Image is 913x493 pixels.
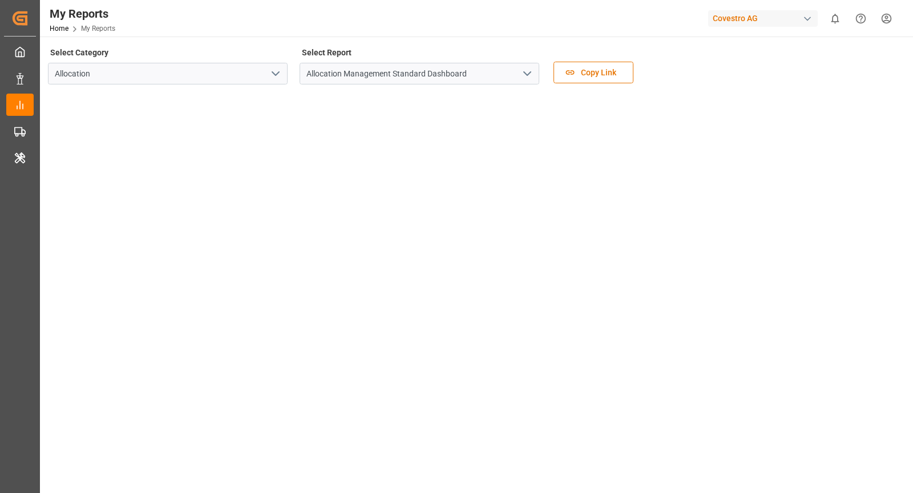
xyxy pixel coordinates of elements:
label: Select Category [48,45,110,60]
div: My Reports [50,5,115,22]
button: open menu [518,65,535,83]
div: Covestro AG [708,10,818,27]
input: Type to search/select [300,63,539,84]
button: show 0 new notifications [822,6,848,31]
a: Home [50,25,68,33]
button: Copy Link [554,62,633,83]
button: Covestro AG [708,7,822,29]
span: Copy Link [575,67,622,79]
label: Select Report [300,45,353,60]
input: Type to search/select [48,63,288,84]
button: open menu [266,65,284,83]
button: Help Center [848,6,874,31]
